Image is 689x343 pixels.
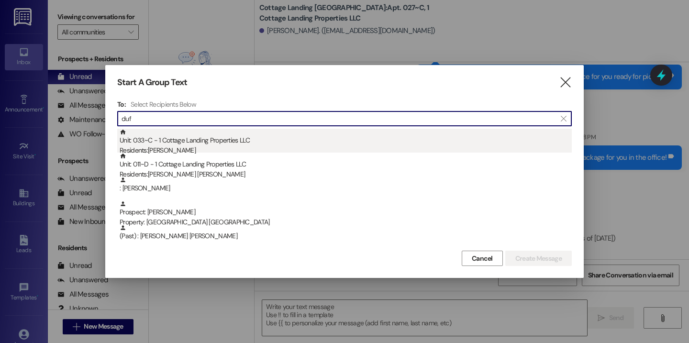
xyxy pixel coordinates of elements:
h3: To: [117,100,126,109]
div: Residents: [PERSON_NAME] [120,145,572,155]
h4: Select Recipients Below [131,100,196,109]
input: Search for any contact or apartment [122,112,556,125]
div: Prospect: [PERSON_NAME]Property: [GEOGRAPHIC_DATA] [GEOGRAPHIC_DATA] [117,200,572,224]
i:  [561,115,566,122]
div: Unit: 011~D - 1 Cottage Landing Properties LLCResidents:[PERSON_NAME] [PERSON_NAME] [117,153,572,177]
h3: Start A Group Text [117,77,187,88]
span: Create Message [515,254,562,264]
button: Clear text [556,111,571,126]
div: Prospect: [PERSON_NAME] [120,200,572,228]
button: Cancel [462,251,503,266]
div: : [PERSON_NAME] [120,177,572,193]
span: Cancel [472,254,493,264]
div: Unit: 033~C - 1 Cottage Landing Properties LLCResidents:[PERSON_NAME] [117,129,572,153]
i:  [559,77,572,88]
button: Create Message [505,251,572,266]
div: (Past) : [PERSON_NAME] [PERSON_NAME] [117,224,572,248]
div: Unit: 033~C - 1 Cottage Landing Properties LLC [120,129,572,156]
div: (Past) : [PERSON_NAME] [PERSON_NAME] [120,224,572,241]
div: Unit: 011~D - 1 Cottage Landing Properties LLC [120,153,572,180]
div: : [PERSON_NAME] [117,177,572,200]
div: Property: [GEOGRAPHIC_DATA] [GEOGRAPHIC_DATA] [120,217,572,227]
div: Residents: [PERSON_NAME] [PERSON_NAME] [120,169,572,179]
